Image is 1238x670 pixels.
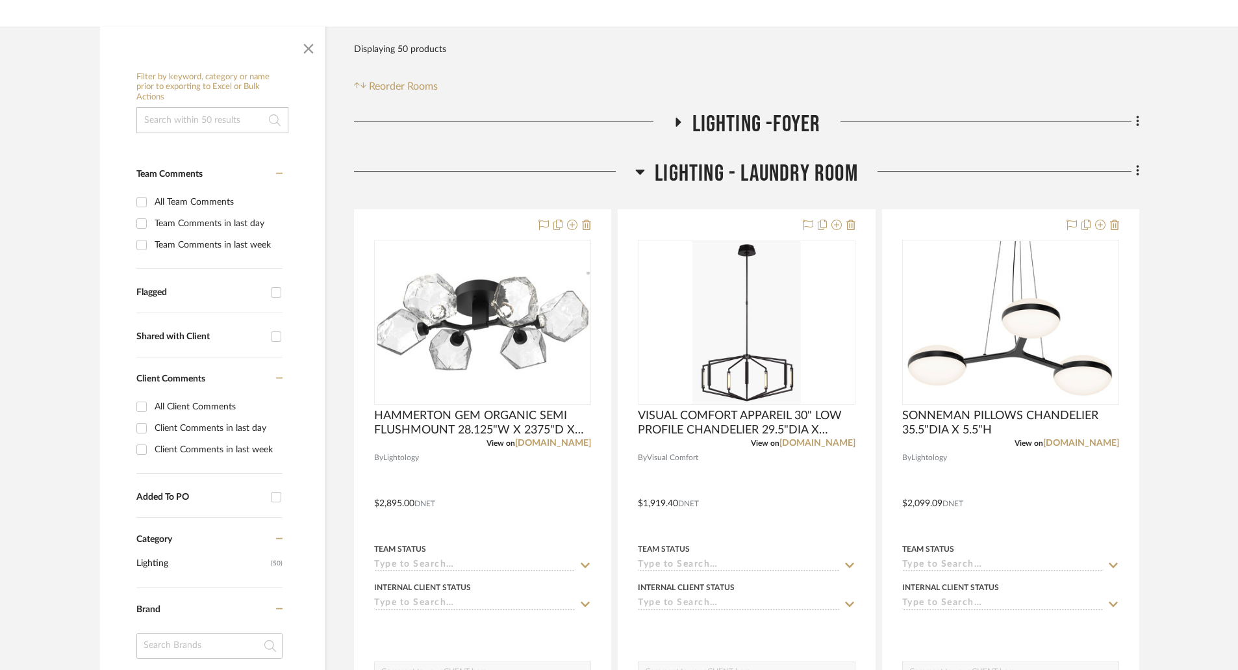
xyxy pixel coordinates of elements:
[354,36,446,62] div: Displaying 50 products
[296,33,322,59] button: Close
[155,396,279,417] div: All Client Comments
[136,534,172,545] span: Category
[911,452,947,464] span: Lightology
[375,272,590,372] img: HAMMERTON GEM ORGANIC SEMI FLUSHMOUNT 28.125"W X 2375"D X 8.3125"H
[155,235,279,255] div: Team Comments in last week
[155,192,279,213] div: All Team Comments
[902,543,954,555] div: Team Status
[369,79,438,94] span: Reorder Rooms
[902,598,1104,610] input: Type to Search…
[902,452,911,464] span: By
[903,240,1118,404] div: 0
[383,452,419,464] span: Lightology
[638,240,854,404] div: 0
[647,452,698,464] span: Visual Comfort
[136,605,160,614] span: Brand
[155,439,279,460] div: Client Comments in last week
[638,452,647,464] span: By
[638,598,839,610] input: Type to Search…
[374,409,591,437] span: HAMMERTON GEM ORGANIC SEMI FLUSHMOUNT 28.125"W X 2375"D X 8.3125"H
[136,72,288,103] h6: Filter by keyword, category or name prior to exporting to Excel or Bulk Actions
[136,552,268,574] span: Lighting
[902,582,999,593] div: Internal Client Status
[902,409,1119,437] span: SONNEMAN PILLOWS CHANDELIER 35.5"DIA X 5.5"H
[136,492,264,503] div: Added To PO
[271,553,283,574] span: (50)
[907,241,1113,404] img: SONNEMAN PILLOWS CHANDELIER 35.5"DIA X 5.5"H
[136,374,205,383] span: Client Comments
[374,543,426,555] div: Team Status
[486,439,515,447] span: View on
[374,452,383,464] span: By
[902,560,1104,572] input: Type to Search…
[136,331,264,342] div: Shared with Client
[638,409,855,437] span: VISUAL COMFORT APPAREIL 30" LOW PROFILE CHANDELIER 29.5"DIA X 14.75"H 50.75""OAH 22"MINOAH
[136,107,288,133] input: Search within 50 results
[155,418,279,439] div: Client Comments in last day
[751,439,779,447] span: View on
[136,633,283,659] input: Search Brands
[374,598,575,610] input: Type to Search…
[374,582,471,593] div: Internal Client Status
[1015,439,1043,447] span: View on
[638,560,839,572] input: Type to Search…
[638,543,690,555] div: Team Status
[692,110,821,138] span: LIGHTING -FOYER
[374,560,575,572] input: Type to Search…
[136,170,203,179] span: Team Comments
[515,439,591,448] a: [DOMAIN_NAME]
[638,582,735,593] div: Internal Client Status
[655,160,858,188] span: LIGHTING - LAUNDRY ROOM
[692,241,801,404] img: VISUAL COMFORT APPAREIL 30" LOW PROFILE CHANDELIER 29.5"DIA X 14.75"H 50.75""OAH 22"MINOAH
[155,213,279,234] div: Team Comments in last day
[779,439,855,448] a: [DOMAIN_NAME]
[354,79,438,94] button: Reorder Rooms
[1043,439,1119,448] a: [DOMAIN_NAME]
[136,287,264,298] div: Flagged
